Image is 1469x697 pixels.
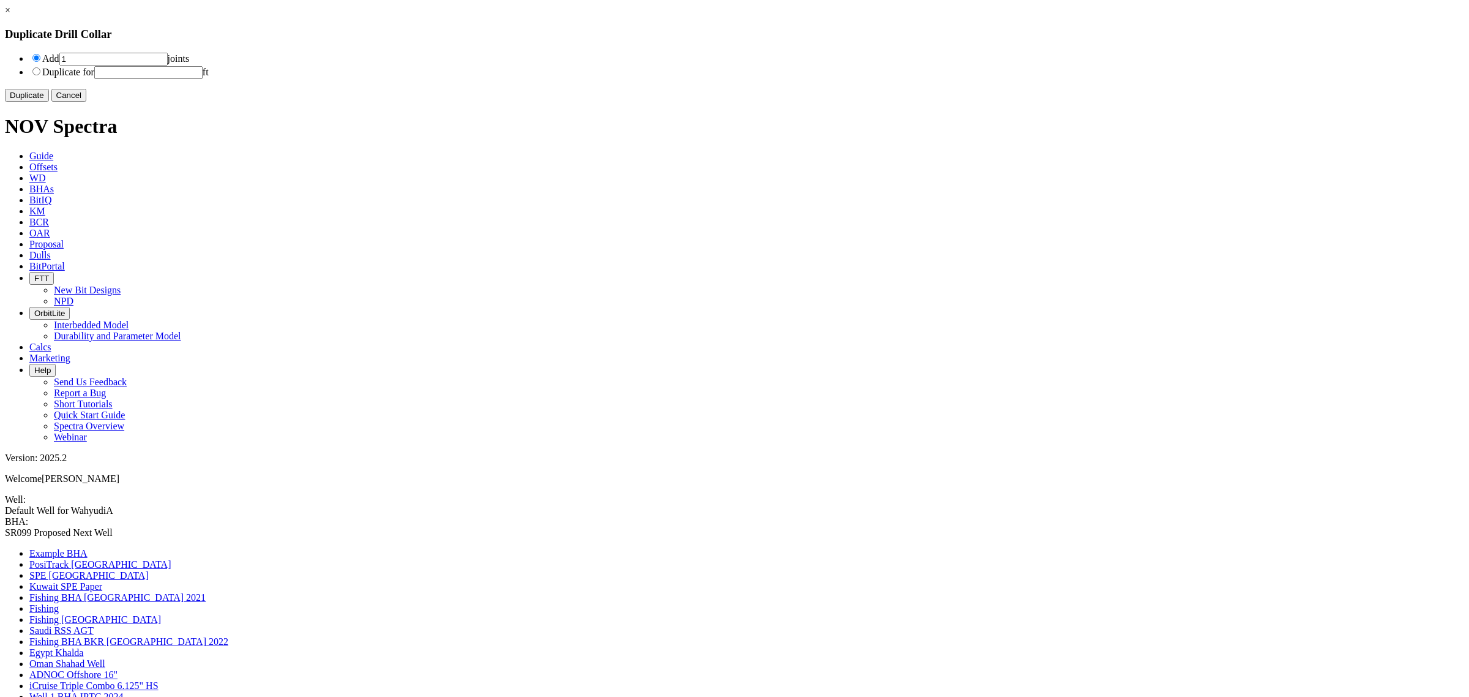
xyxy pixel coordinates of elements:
[5,5,10,15] a: ×
[29,261,65,271] span: BitPortal
[54,410,125,420] a: Quick Start Guide
[34,366,51,375] span: Help
[5,28,1464,41] h3: Duplicate Drill Collar
[29,228,50,238] span: OAR
[5,115,1464,138] h1: NOV Spectra
[29,173,46,183] span: WD
[54,320,129,330] a: Interbedded Model
[29,66,1464,79] li: Duplicate for ft
[54,285,121,295] a: New Bit Designs
[29,162,58,172] span: Offsets
[5,505,113,516] span: Default Well for WahyudiA
[54,388,106,398] a: Report a Bug
[29,206,45,216] span: KM
[54,399,113,409] a: Short Tutorials
[34,274,49,283] span: FTT
[29,658,105,669] a: Oman Shahad Well
[29,195,51,205] span: BitIQ
[29,250,51,260] span: Dulls
[5,453,1464,464] div: Version: 2025.2
[42,473,119,484] span: [PERSON_NAME]
[29,603,59,614] a: Fishing
[5,494,1464,516] span: Well:
[29,559,171,570] a: PosiTrack [GEOGRAPHIC_DATA]
[34,309,65,318] span: OrbitLite
[29,353,70,363] span: Marketing
[54,377,127,387] a: Send Us Feedback
[29,570,149,581] a: SPE [GEOGRAPHIC_DATA]
[29,625,94,636] a: Saudi RSS AGT
[29,52,1464,66] li: Add joints
[29,647,83,658] a: Egypt Khalda
[54,296,73,306] a: NPD
[29,581,102,592] a: Kuwait SPE Paper
[29,151,53,161] span: Guide
[29,614,161,625] a: Fishing [GEOGRAPHIC_DATA]
[29,680,159,691] a: iCruise Triple Combo 6.125" HS
[54,331,181,341] a: Durability and Parameter Model
[5,473,1464,484] p: Welcome
[29,217,49,227] span: BCR
[5,89,49,102] button: Duplicate
[29,239,64,249] span: Proposal
[54,432,87,442] a: Webinar
[29,548,88,559] a: Example BHA
[5,527,113,538] span: SR099 Proposed Next Well
[54,421,124,431] a: Spectra Overview
[29,184,54,194] span: BHAs
[29,636,228,647] a: Fishing BHA BKR [GEOGRAPHIC_DATA] 2022
[29,669,118,680] a: ADNOC Offshore 16"
[29,592,206,603] a: Fishing BHA [GEOGRAPHIC_DATA] 2021
[51,89,87,102] button: Cancel
[29,342,51,352] span: Calcs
